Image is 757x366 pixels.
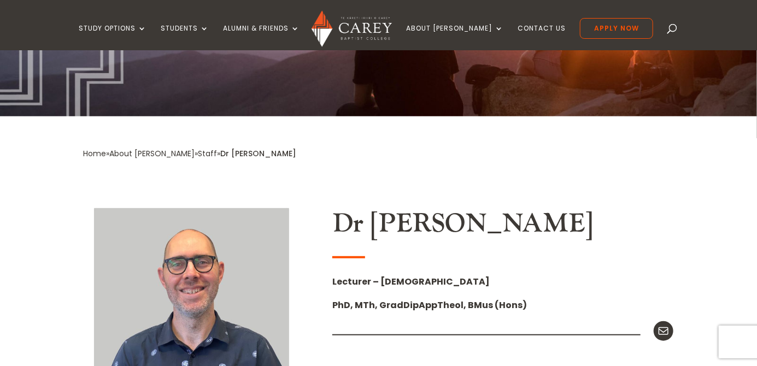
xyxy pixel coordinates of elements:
img: Carey Baptist College [312,10,392,47]
div: » » » [84,146,221,161]
strong: PhD, MTh, GradDipAppTheol, BMus (Hons) [332,299,527,311]
a: Alumni & Friends [223,25,300,50]
strong: Lecturer – [DEMOGRAPHIC_DATA] [332,275,490,288]
div: Dr [PERSON_NAME] [221,146,297,161]
a: Students [161,25,209,50]
a: About [PERSON_NAME] [406,25,503,50]
h2: Dr [PERSON_NAME] [332,208,673,245]
a: Study Options [79,25,146,50]
a: Home [84,148,107,159]
a: About [PERSON_NAME] [110,148,195,159]
a: Contact Us [518,25,566,50]
a: Staff [198,148,218,159]
a: Apply Now [580,18,653,39]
